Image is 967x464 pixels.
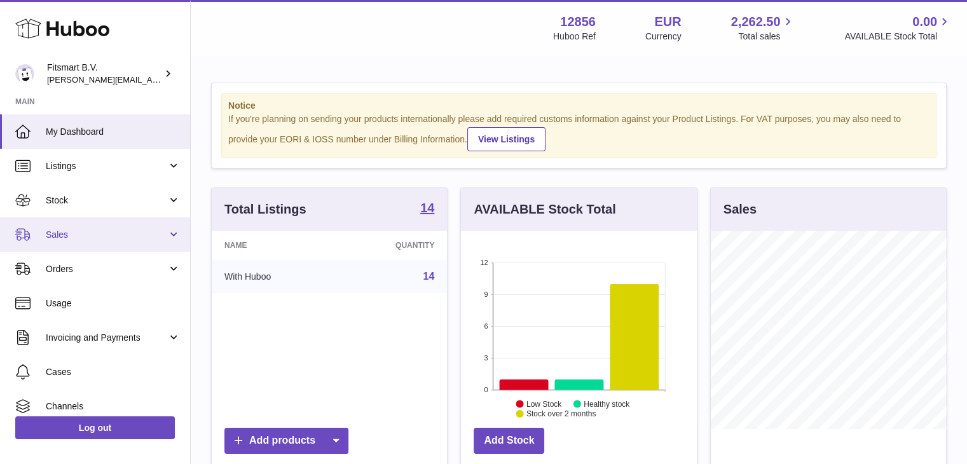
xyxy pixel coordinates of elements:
text: Stock over 2 months [526,409,596,418]
a: Add products [224,428,348,454]
text: 6 [484,322,488,330]
span: Invoicing and Payments [46,332,167,344]
span: My Dashboard [46,126,181,138]
text: 0 [484,386,488,393]
text: Healthy stock [584,399,630,408]
strong: Notice [228,100,929,112]
span: [PERSON_NAME][EMAIL_ADDRESS][DOMAIN_NAME] [47,74,255,85]
text: 12 [481,259,488,266]
a: Add Stock [474,428,544,454]
a: 14 [423,271,435,282]
a: View Listings [467,127,545,151]
span: Listings [46,160,167,172]
div: Currency [645,31,682,43]
span: 2,262.50 [731,13,781,31]
span: Orders [46,263,167,275]
text: 3 [484,354,488,362]
span: Channels [46,400,181,413]
td: With Huboo [212,260,336,293]
div: Fitsmart B.V. [47,62,161,86]
span: Total sales [738,31,795,43]
h3: AVAILABLE Stock Total [474,201,615,218]
text: Low Stock [526,399,562,408]
h3: Sales [724,201,757,218]
span: 0.00 [912,13,937,31]
th: Name [212,231,336,260]
th: Quantity [336,231,447,260]
span: Stock [46,194,167,207]
text: 9 [484,290,488,298]
div: Huboo Ref [553,31,596,43]
a: Log out [15,416,175,439]
div: If you're planning on sending your products internationally please add required customs informati... [228,113,929,151]
img: jonathan@leaderoo.com [15,64,34,83]
strong: 12856 [560,13,596,31]
h3: Total Listings [224,201,306,218]
span: Usage [46,297,181,310]
span: Cases [46,366,181,378]
a: 2,262.50 Total sales [731,13,795,43]
strong: 14 [420,201,434,214]
a: 0.00 AVAILABLE Stock Total [844,13,952,43]
span: Sales [46,229,167,241]
span: AVAILABLE Stock Total [844,31,952,43]
strong: EUR [654,13,681,31]
a: 14 [420,201,434,217]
